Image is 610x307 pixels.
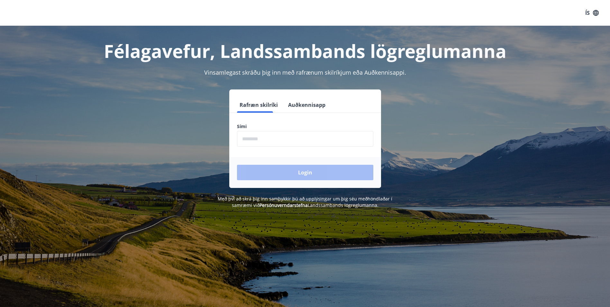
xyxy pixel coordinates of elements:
a: Persónuverndarstefna [259,202,308,208]
button: ÍS [582,7,602,19]
span: Vinsamlegast skráðu þig inn með rafrænum skilríkjum eða Auðkennisappi. [204,69,406,76]
label: Sími [237,123,373,130]
button: Rafræn skilríki [237,97,280,113]
h1: Félagavefur, Landssambands lögreglumanna [81,39,529,63]
span: Með því að skrá þig inn samþykkir þú að upplýsingar um þig séu meðhöndlaðar í samræmi við Landssa... [218,196,392,208]
button: Auðkennisapp [286,97,328,113]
